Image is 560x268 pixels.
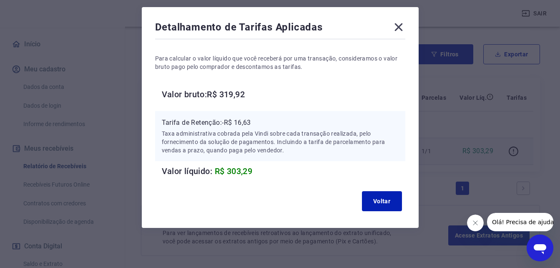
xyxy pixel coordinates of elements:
iframe: Mensagem da empresa [487,213,553,231]
h6: Valor bruto: R$ 319,92 [162,88,405,101]
button: Voltar [362,191,402,211]
p: Tarifa de Retenção: -R$ 16,63 [162,118,399,128]
div: Detalhamento de Tarifas Aplicadas [155,20,405,37]
h6: Valor líquido: [162,164,405,178]
p: Taxa administrativa cobrada pela Vindi sobre cada transação realizada, pelo fornecimento da soluç... [162,129,399,154]
p: Para calcular o valor líquido que você receberá por uma transação, consideramos o valor bruto pag... [155,54,405,71]
iframe: Fechar mensagem [467,215,484,231]
span: R$ 303,29 [215,166,253,176]
span: Olá! Precisa de ajuda? [5,6,70,13]
iframe: Botão para abrir a janela de mensagens [527,235,553,261]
